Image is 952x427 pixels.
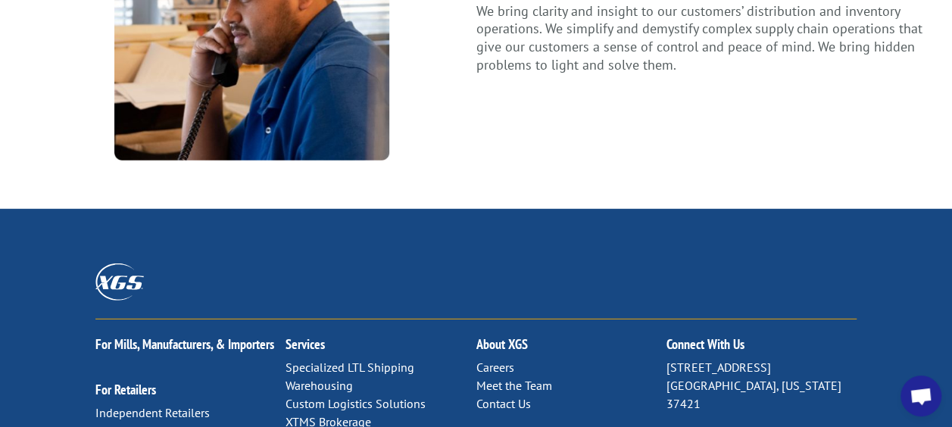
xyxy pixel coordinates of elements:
[476,2,925,74] p: We bring clarity and insight to our customers’ distribution and inventory operations. We simplify...
[900,376,941,416] div: Open chat
[476,396,530,411] a: Contact Us
[666,359,857,413] p: [STREET_ADDRESS] [GEOGRAPHIC_DATA], [US_STATE] 37421
[286,378,353,393] a: Warehousing
[95,381,156,398] a: For Retailers
[476,335,527,353] a: About XGS
[476,360,513,375] a: Careers
[666,338,857,359] h2: Connect With Us
[95,405,210,420] a: Independent Retailers
[286,360,414,375] a: Specialized LTL Shipping
[95,263,144,301] img: XGS_Logos_ALL_2024_All_White
[286,396,426,411] a: Custom Logistics Solutions
[476,378,551,393] a: Meet the Team
[286,335,325,353] a: Services
[95,335,274,353] a: For Mills, Manufacturers, & Importers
